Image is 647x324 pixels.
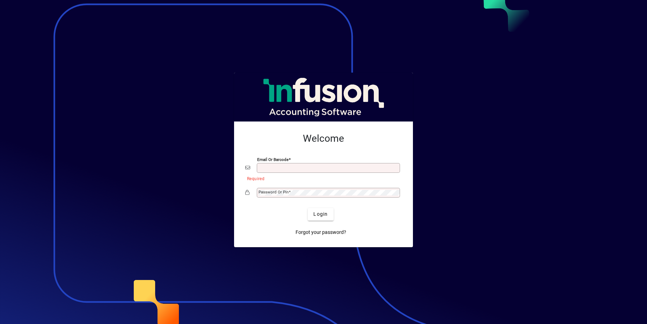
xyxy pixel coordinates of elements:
button: Login [308,208,333,221]
span: Login [313,211,328,218]
mat-error: Required [247,175,396,182]
h2: Welcome [245,133,402,145]
mat-label: Email or Barcode [257,157,289,162]
mat-label: Password or Pin [259,190,289,194]
span: Forgot your password? [296,229,346,236]
a: Forgot your password? [293,226,349,239]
